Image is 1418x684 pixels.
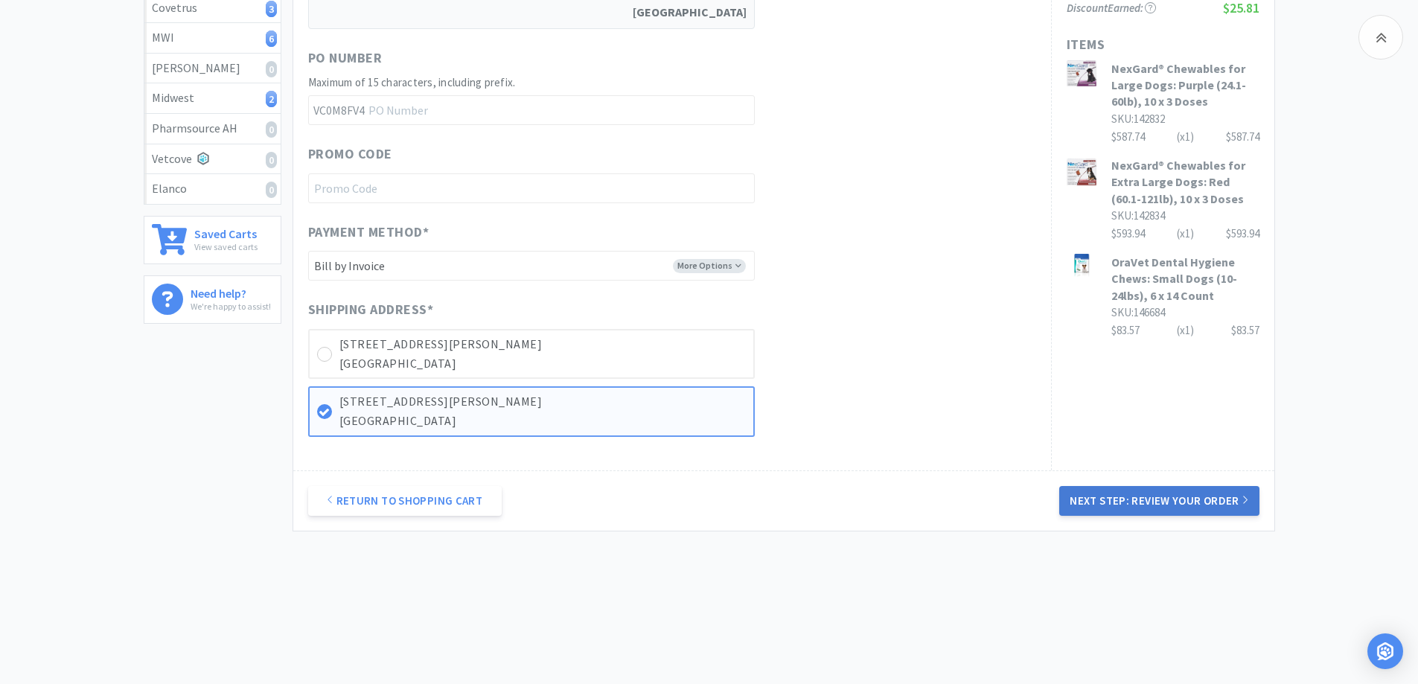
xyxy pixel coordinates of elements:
p: [STREET_ADDRESS][PERSON_NAME] [339,392,746,412]
span: VC0M8FV4 [308,96,368,124]
img: 7ae5e1e455db45a7aaa5d32f756036bd_204090.jpeg [1067,157,1096,187]
div: [PERSON_NAME] [152,59,273,78]
div: Elanco [152,179,273,199]
span: SKU: 142834 [1111,208,1165,223]
p: [STREET_ADDRESS][PERSON_NAME] [339,335,746,354]
div: $587.74 [1111,128,1259,146]
h3: NexGard® Chewables for Large Dogs: Purple (24.1-60lb), 10 x 3 Doses [1111,60,1259,110]
a: Return to Shopping Cart [308,486,502,516]
p: [GEOGRAPHIC_DATA] [339,354,746,374]
a: MWI6 [144,23,281,54]
div: Midwest [152,89,273,108]
a: Elanco0 [144,174,281,204]
button: Next Step: Review Your Order [1059,486,1259,516]
div: $83.57 [1111,322,1259,339]
input: PO Number [308,95,755,125]
span: SKU: 146684 [1111,305,1165,319]
i: 6 [266,31,277,47]
div: (x 1 ) [1177,128,1194,146]
div: Open Intercom Messenger [1367,633,1403,669]
span: PO Number [308,48,383,69]
h6: Need help? [191,284,271,299]
i: 0 [266,152,277,168]
a: [PERSON_NAME]0 [144,54,281,84]
div: $593.94 [1111,225,1259,243]
a: Pharmsource AH0 [144,114,281,144]
span: Maximum of 15 characters, including prefix. [308,75,516,89]
p: [GEOGRAPHIC_DATA] [339,412,746,431]
a: Saved CartsView saved carts [144,216,281,264]
span: Payment Method * [308,222,429,243]
i: 2 [266,91,277,107]
h3: NexGard® Chewables for Extra Large Dogs: Red (60.1-121lb), 10 x 3 Doses [1111,157,1259,207]
input: Promo Code [308,173,755,203]
div: $83.57 [1231,322,1259,339]
img: dae09b57cfc2457b961fc3adf5f3c16e_355596.png [1067,254,1096,278]
div: (x 1 ) [1177,322,1194,339]
div: Vetcove [152,150,273,169]
h3: OraVet Dental Hygiene Chews: Small Dogs (10-24lbs), 6 x 14 Count [1111,254,1259,304]
h1: Items [1067,34,1259,56]
div: $593.94 [1226,225,1259,243]
span: Promo Code [308,144,392,165]
span: SKU: 142832 [1111,112,1165,126]
h6: Saved Carts [194,224,258,240]
i: 0 [266,121,277,138]
p: View saved carts [194,240,258,254]
a: Vetcove0 [144,144,281,175]
a: Midwest2 [144,83,281,114]
img: e9efae5cf16648cca03be5e6661f816b_319981.jpeg [1067,60,1096,87]
div: $587.74 [1226,128,1259,146]
i: 0 [266,61,277,77]
div: (x 1 ) [1177,225,1194,243]
i: 3 [266,1,277,17]
span: Discount Earned: [1067,1,1156,15]
span: Shipping Address * [308,299,434,321]
p: We're happy to assist! [191,299,271,313]
i: 0 [266,182,277,198]
div: MWI [152,28,273,48]
div: Pharmsource AH [152,119,273,138]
